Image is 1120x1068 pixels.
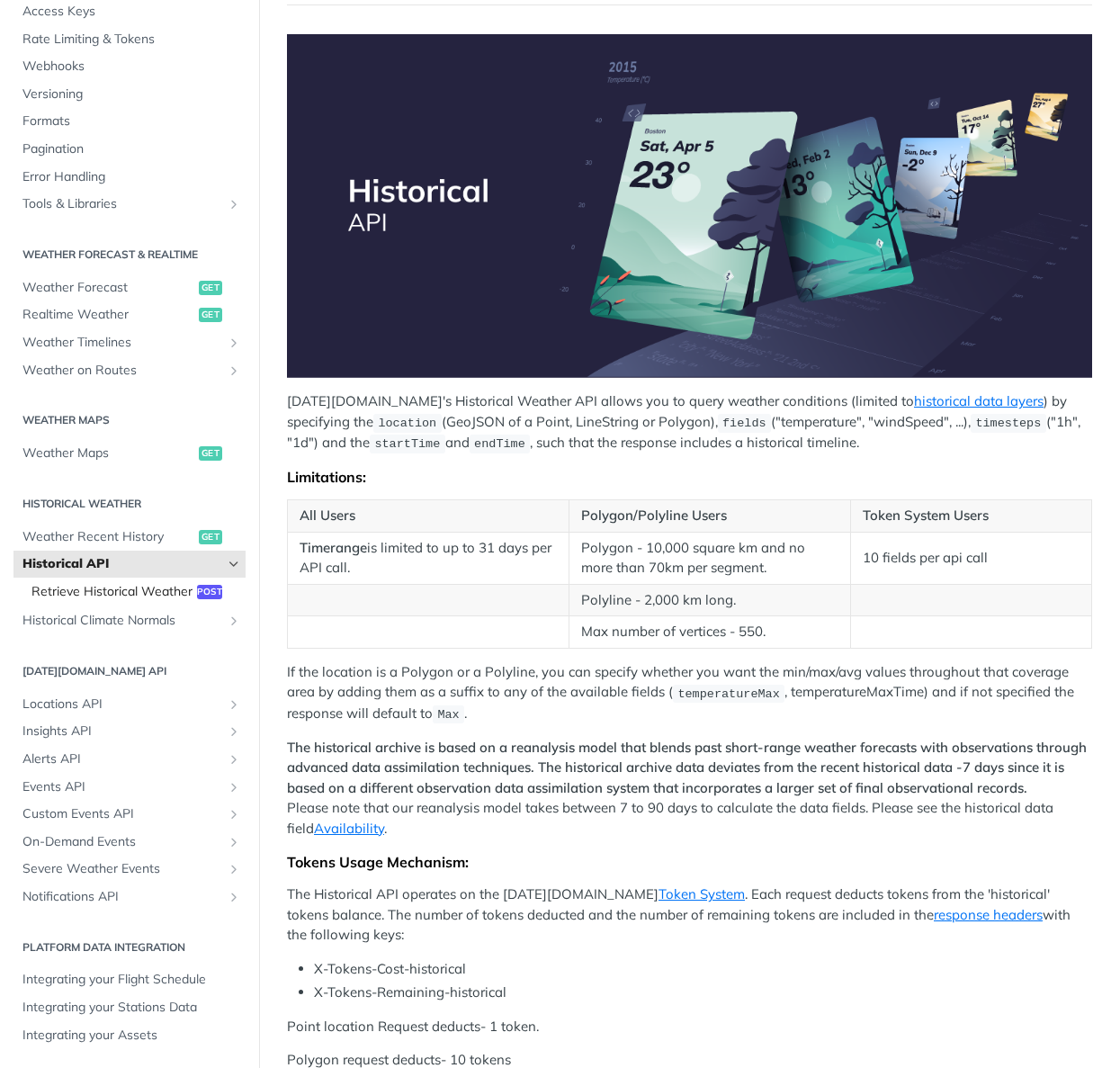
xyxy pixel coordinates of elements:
a: On-Demand EventsShow subpages for On-Demand Events [13,829,246,856]
p: Point location Request deducts- 1 token. [287,1017,1092,1037]
span: Error Handling [22,168,241,186]
a: Custom Events APIShow subpages for Custom Events API [13,801,246,828]
span: get [199,281,222,295]
a: Locations APIShow subpages for Locations API [13,691,246,718]
a: historical data layers [914,392,1044,409]
span: Versioning [22,85,241,103]
span: get [199,446,222,461]
a: Error Handling [13,164,246,191]
span: Severe Weather Events [22,860,222,878]
span: Weather Timelines [22,334,222,352]
p: The Historical API operates on the [DATE][DOMAIN_NAME] . Each request deducts tokens from the 'hi... [287,884,1092,946]
span: Expand image [287,34,1092,378]
th: Polygon/Polyline Users [569,500,850,533]
a: Versioning [13,81,246,108]
span: fields [722,417,766,430]
span: Access Keys [22,3,241,21]
a: Integrating your Flight Schedule [13,966,246,993]
h2: Weather Forecast & realtime [13,247,246,263]
button: Show subpages for Weather on Routes [227,363,241,378]
button: Hide subpages for Historical API [227,557,241,571]
span: Integrating your Stations Data [22,999,241,1017]
a: Notifications APIShow subpages for Notifications API [13,884,246,911]
strong: The historical archive is based on a reanalysis model that blends past short-range weather foreca... [287,739,1087,796]
a: Insights APIShow subpages for Insights API [13,718,246,745]
button: Show subpages for Events API [227,780,241,794]
span: temperatureMax [677,687,779,700]
span: Insights API [22,722,222,740]
a: Alerts APIShow subpages for Alerts API [13,746,246,773]
button: Show subpages for On-Demand Events [227,835,241,849]
td: 10 fields per api call [850,532,1091,584]
span: Integrating your Assets [22,1027,241,1045]
th: Token System Users [850,500,1091,533]
span: Weather on Routes [22,362,222,380]
span: Weather Recent History [22,528,194,546]
td: Polygon - 10,000 square km and no more than 70km per segment. [569,532,850,584]
span: Formats [22,112,241,130]
a: Rate Limiting & Tokens [13,26,246,53]
td: Max number of vertices - 550. [569,616,850,649]
span: Historical Climate Normals [22,612,222,630]
li: X-Tokens-Cost-historical [314,959,1092,980]
span: get [199,530,222,544]
a: Events APIShow subpages for Events API [13,774,246,801]
button: Show subpages for Weather Timelines [227,336,241,350]
button: Show subpages for Insights API [227,724,241,739]
td: is limited to up to 31 days per API call. [288,532,569,584]
h2: Historical Weather [13,496,246,512]
a: Weather TimelinesShow subpages for Weather Timelines [13,329,246,356]
span: Events API [22,778,222,796]
span: On-Demand Events [22,833,222,851]
h2: [DATE][DOMAIN_NAME] API [13,663,246,679]
span: Custom Events API [22,805,222,823]
span: timesteps [975,417,1041,430]
a: Integrating your Stations Data [13,994,246,1021]
p: [DATE][DOMAIN_NAME]'s Historical Weather API allows you to query weather conditions (limited to )... [287,391,1092,453]
a: Weather Forecastget [13,274,246,301]
span: Locations API [22,696,222,713]
span: Weather Maps [22,444,194,462]
span: Alerts API [22,750,222,768]
div: Tokens Usage Mechanism: [287,853,1092,871]
span: Integrating your Flight Schedule [22,971,241,989]
button: Show subpages for Alerts API [227,752,241,767]
span: Webhooks [22,58,241,76]
button: Show subpages for Locations API [227,697,241,712]
span: Max [437,708,459,722]
img: Historical-API.png [287,34,1092,378]
th: All Users [288,500,569,533]
span: startTime [374,437,440,451]
a: Integrating your Assets [13,1022,246,1049]
p: If the location is a Polygon or a Polyline, you can specify whether you want the min/max/avg valu... [287,662,1092,724]
span: Realtime Weather [22,306,194,324]
a: Retrieve Historical Weatherpost [22,579,246,606]
button: Show subpages for Severe Weather Events [227,862,241,876]
span: Tools & Libraries [22,195,222,213]
span: Notifications API [22,888,222,906]
span: post [197,585,222,599]
a: Token System [659,885,745,902]
div: Limitations: [287,468,1092,486]
a: response headers [934,906,1043,923]
a: Weather on RoutesShow subpages for Weather on Routes [13,357,246,384]
a: Weather Recent Historyget [13,524,246,551]
span: Rate Limiting & Tokens [22,31,241,49]
h2: Platform DATA integration [13,939,246,956]
strong: Timerange [300,539,367,556]
span: Weather Forecast [22,279,194,297]
h2: Weather Maps [13,412,246,428]
span: Pagination [22,140,241,158]
span: Retrieve Historical Weather [31,583,193,601]
a: Pagination [13,136,246,163]
span: Historical API [22,555,222,573]
a: Weather Mapsget [13,440,246,467]
button: Show subpages for Historical Climate Normals [227,614,241,628]
a: Historical Climate NormalsShow subpages for Historical Climate Normals [13,607,246,634]
a: Tools & LibrariesShow subpages for Tools & Libraries [13,191,246,218]
a: Realtime Weatherget [13,301,246,328]
button: Show subpages for Tools & Libraries [227,197,241,211]
span: location [378,417,436,430]
td: Polyline - 2,000 km long. [569,584,850,616]
a: Historical APIHide subpages for Historical API [13,551,246,578]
